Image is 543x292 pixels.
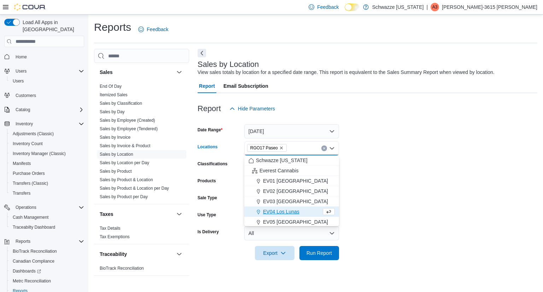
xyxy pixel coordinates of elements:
[16,107,30,113] span: Catalog
[431,3,439,11] div: Adrianna-3615 Lerma
[100,151,133,157] span: Sales by Location
[10,267,84,275] span: Dashboards
[10,257,57,265] a: Canadian Compliance
[244,155,339,166] button: Schwazze [US_STATE]
[7,149,87,159] button: Inventory Manager (Classic)
[198,178,216,184] label: Products
[13,278,51,284] span: Metrc Reconciliation
[247,144,287,152] span: RGO17 Paseo
[7,212,87,222] button: Cash Management
[100,194,148,199] a: Sales by Product per Day
[13,237,33,246] button: Reports
[13,224,55,230] span: Traceabilty Dashboard
[175,250,183,258] button: Traceability
[7,159,87,168] button: Manifests
[329,145,335,151] button: Close list of options
[10,130,57,138] a: Adjustments (Classic)
[10,179,84,188] span: Transfers (Classic)
[13,141,43,147] span: Inventory Count
[10,169,84,178] span: Purchase Orders
[13,105,33,114] button: Catalog
[198,60,259,69] h3: Sales by Location
[244,217,339,227] button: EV05 [GEOGRAPHIC_DATA]
[10,139,84,148] span: Inventory Count
[7,76,87,86] button: Users
[94,20,131,34] h1: Reports
[13,91,39,100] a: Customers
[1,51,87,62] button: Home
[13,171,45,176] span: Purchase Orders
[223,79,268,93] span: Email Subscription
[7,168,87,178] button: Purchase Orders
[100,225,121,231] span: Tax Details
[372,3,424,11] p: Schwazze [US_STATE]
[198,144,218,150] label: Locations
[14,4,46,11] img: Cova
[10,130,84,138] span: Adjustments (Classic)
[244,166,339,176] button: Everest Cannabis
[244,186,339,196] button: EV02 [GEOGRAPHIC_DATA]
[10,77,27,85] a: Users
[100,84,122,89] span: End Of Day
[198,161,228,167] label: Classifications
[100,211,113,218] h3: Taxes
[1,119,87,129] button: Inventory
[13,67,29,75] button: Users
[100,152,133,157] a: Sales by Location
[100,186,169,191] a: Sales by Product & Location per Day
[100,185,169,191] span: Sales by Product & Location per Day
[147,26,168,33] span: Feedback
[16,121,33,127] span: Inventory
[1,105,87,115] button: Catalog
[13,105,84,114] span: Catalog
[244,207,339,217] button: EV04 Los Lunas
[100,126,158,132] span: Sales by Employee (Tendered)
[198,69,495,76] div: View sales totals by location for a specified date range. This report is equivalent to the Sales ...
[263,208,299,215] span: EV04 Los Lunas
[100,135,130,140] a: Sales by Invoice
[13,52,84,61] span: Home
[10,169,48,178] a: Purchase Orders
[255,246,294,260] button: Export
[100,177,153,183] span: Sales by Product & Location
[94,264,189,275] div: Traceability
[244,196,339,207] button: EV03 [GEOGRAPHIC_DATA]
[10,189,84,197] span: Transfers
[100,92,128,97] a: Itemized Sales
[100,194,148,200] span: Sales by Product per Day
[256,157,308,164] span: Schwazze [US_STATE]
[7,256,87,266] button: Canadian Compliance
[100,160,149,166] span: Sales by Location per Day
[100,69,174,76] button: Sales
[100,211,174,218] button: Taxes
[7,139,87,149] button: Inventory Count
[13,181,48,186] span: Transfers (Classic)
[100,169,132,174] a: Sales by Product
[10,257,84,265] span: Canadian Compliance
[1,66,87,76] button: Users
[299,246,339,260] button: Run Report
[426,3,428,11] p: |
[10,179,51,188] a: Transfers (Classic)
[7,266,87,276] a: Dashboards
[13,268,41,274] span: Dashboards
[263,188,328,195] span: EV02 [GEOGRAPHIC_DATA]
[13,120,84,128] span: Inventory
[100,69,113,76] h3: Sales
[10,223,84,231] span: Traceabilty Dashboard
[100,92,128,98] span: Itemized Sales
[10,277,84,285] span: Metrc Reconciliation
[16,93,36,98] span: Customers
[16,68,27,74] span: Users
[7,129,87,139] button: Adjustments (Classic)
[198,104,221,113] h3: Report
[100,251,127,258] h3: Traceability
[16,239,30,244] span: Reports
[227,102,278,116] button: Hide Parameters
[7,276,87,286] button: Metrc Reconciliation
[10,247,84,256] span: BioTrack Reconciliation
[198,212,216,218] label: Use Type
[263,177,328,184] span: EV01 [GEOGRAPHIC_DATA]
[7,188,87,198] button: Transfers
[100,234,130,239] a: Tax Exemptions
